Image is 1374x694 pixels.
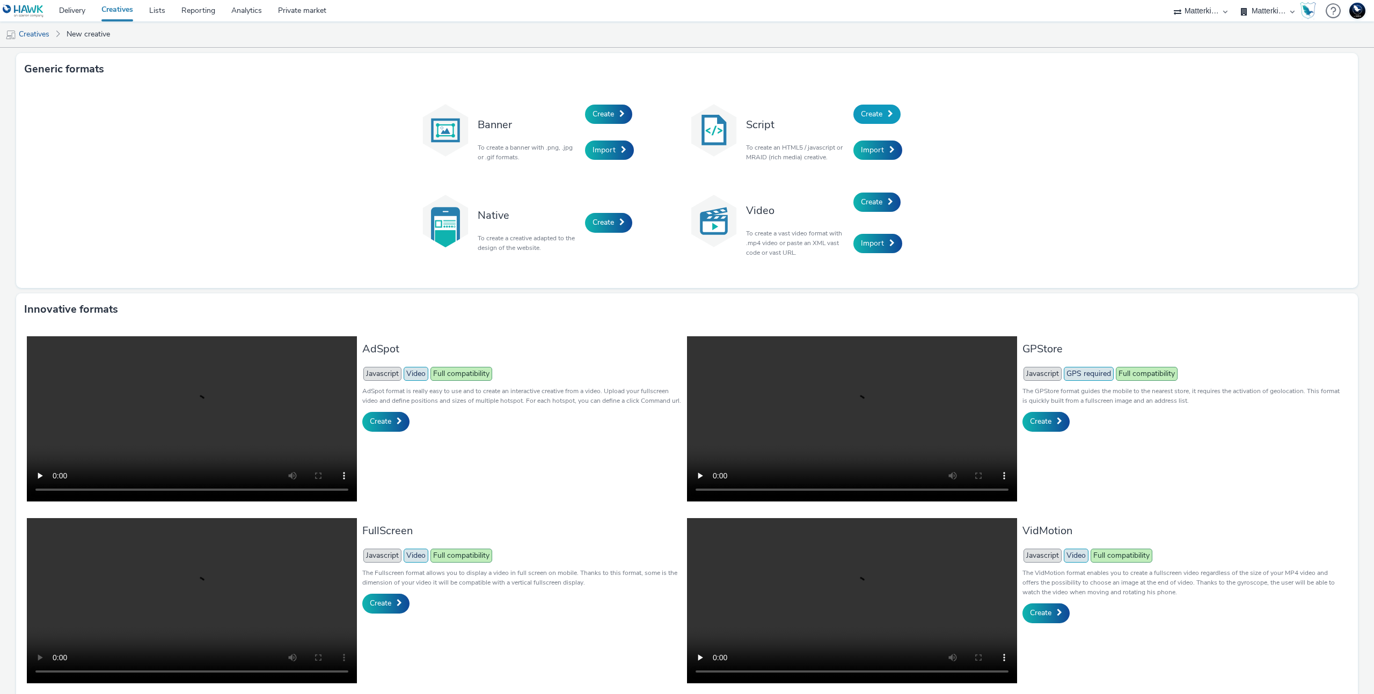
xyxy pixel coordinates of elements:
[585,141,634,160] a: Import
[370,416,391,426] span: Create
[363,367,401,381] span: Javascript
[1030,608,1051,618] span: Create
[1349,3,1365,19] img: Support Hawk
[362,568,682,587] p: The Fullscreen format allows you to display a video in full screen on mobile. Thanks to this form...
[1300,2,1316,19] img: Hawk Academy
[1022,412,1070,431] a: Create
[853,193,901,212] a: Create
[853,105,901,124] a: Create
[61,21,115,47] a: New creative
[1030,416,1051,426] span: Create
[1022,342,1342,356] h3: GPStore
[861,145,884,155] span: Import
[478,143,580,162] p: To create a banner with .png, .jpg or .gif formats.
[1064,367,1114,381] span: GPS required
[419,104,472,157] img: banner.svg
[861,197,882,207] span: Create
[362,523,682,538] h3: FullScreen
[1116,367,1178,381] span: Full compatibility
[362,386,682,405] p: AdSpot format is really easy to use and to create an interactive creative from a video. Upload yo...
[478,208,580,223] h3: Native
[404,367,428,381] span: Video
[1022,386,1342,405] p: The GPStore format guides the mobile to the nearest store, it requires the activation of geolocat...
[853,234,902,253] a: Import
[1300,2,1320,19] a: Hawk Academy
[593,145,616,155] span: Import
[853,141,902,160] a: Import
[687,194,741,248] img: video.svg
[370,598,391,608] span: Create
[430,367,492,381] span: Full compatibility
[585,105,632,124] a: Create
[746,117,848,132] h3: Script
[362,342,682,356] h3: AdSpot
[362,412,410,431] a: Create
[478,117,580,132] h3: Banner
[3,4,44,18] img: undefined Logo
[1064,549,1088,563] span: Video
[861,109,882,119] span: Create
[593,217,614,227] span: Create
[1024,367,1062,381] span: Javascript
[430,549,492,563] span: Full compatibility
[1022,568,1342,597] p: The VidMotion format enables you to create a fullscreen video regardless of the size of your MP4 ...
[24,61,104,77] h3: Generic formats
[404,549,428,563] span: Video
[1091,549,1152,563] span: Full compatibility
[861,238,884,248] span: Import
[746,203,848,218] h3: Video
[362,594,410,613] a: Create
[363,549,401,563] span: Javascript
[24,301,118,318] h3: Innovative formats
[585,213,632,232] a: Create
[687,104,741,157] img: code.svg
[1022,523,1342,538] h3: VidMotion
[478,233,580,253] p: To create a creative adapted to the design of the website.
[419,194,472,248] img: native.svg
[593,109,614,119] span: Create
[746,143,848,162] p: To create an HTML5 / javascript or MRAID (rich media) creative.
[746,228,848,257] p: To create a vast video format with .mp4 video or paste an XML vast code or vast URL.
[1024,549,1062,563] span: Javascript
[1022,603,1070,623] a: Create
[5,29,16,40] img: mobile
